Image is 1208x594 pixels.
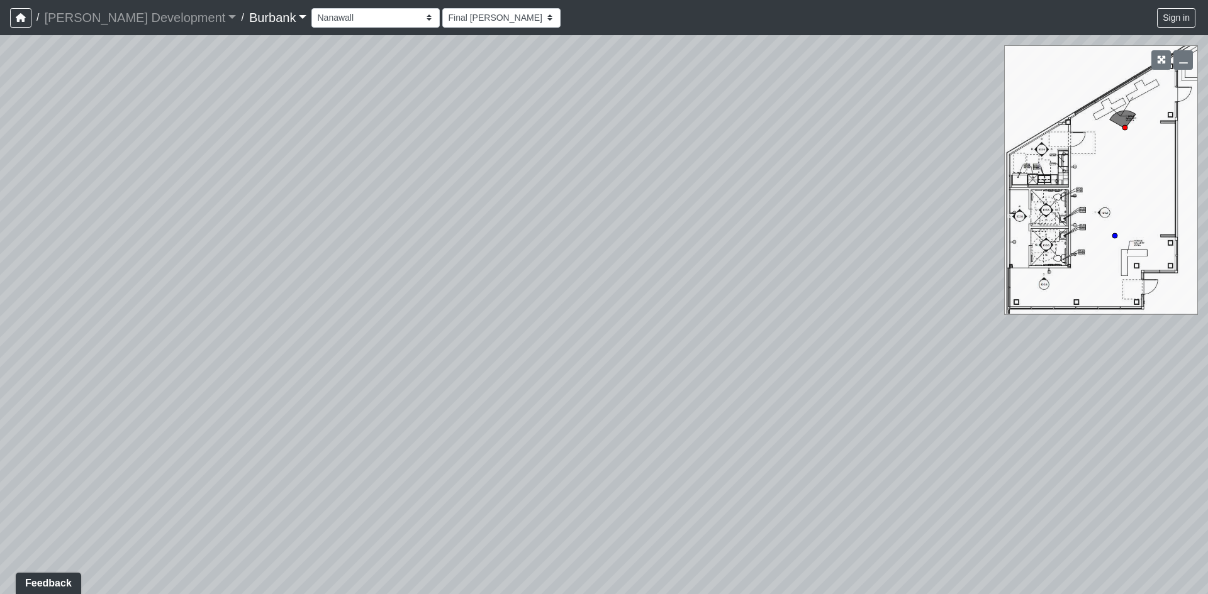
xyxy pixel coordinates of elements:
[9,569,84,594] iframe: Ybug feedback widget
[236,5,249,30] span: /
[1157,8,1195,28] button: Sign in
[44,5,236,30] a: [PERSON_NAME] Development
[249,5,307,30] a: Burbank
[31,5,44,30] span: /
